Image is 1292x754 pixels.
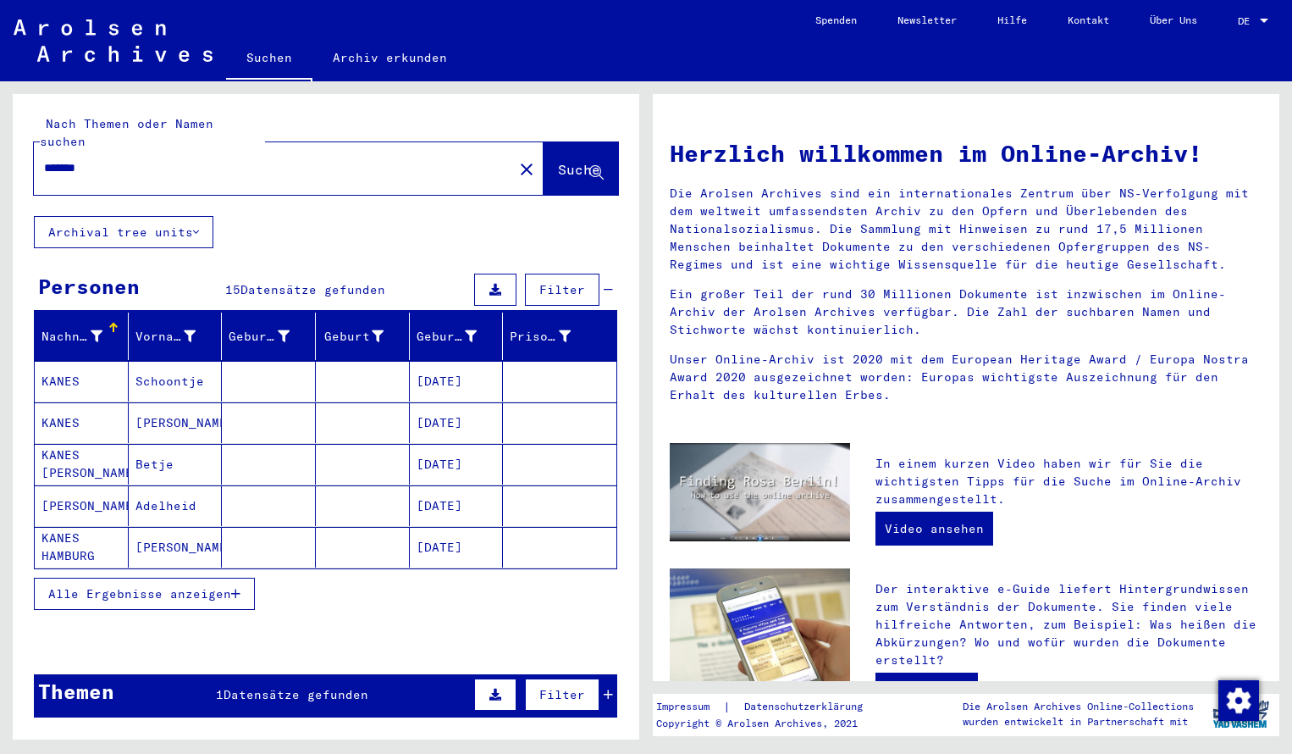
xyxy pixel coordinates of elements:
[35,361,129,402] mat-cell: KANES
[129,361,223,402] mat-cell: Schoontje
[129,485,223,526] mat-cell: Adelheid
[34,216,213,248] button: Archival tree units
[731,698,883,716] a: Datenschutzerklärung
[875,580,1262,669] p: Der interaktive e-Guide liefert Hintergrundwissen zum Verständnis der Dokumente. Sie finden viele...
[35,313,129,360] mat-header-cell: Nachname
[135,323,222,350] div: Vorname
[312,37,467,78] a: Archiv erkunden
[410,361,504,402] mat-cell: [DATE]
[224,687,368,702] span: Datensätze gefunden
[225,282,240,297] span: 15
[38,676,114,707] div: Themen
[129,313,223,360] mat-header-cell: Vorname
[410,527,504,568] mat-cell: [DATE]
[670,443,850,541] img: video.jpg
[417,323,503,350] div: Geburtsdatum
[410,313,504,360] mat-header-cell: Geburtsdatum
[875,455,1262,508] p: In einem kurzen Video haben wir für Sie die wichtigsten Tipps für die Suche im Online-Archiv zusa...
[229,328,290,346] div: Geburtsname
[129,402,223,443] mat-cell: [PERSON_NAME]
[129,444,223,485] mat-cell: Betje
[670,351,1262,404] p: Unser Online-Archiv ist 2020 mit dem European Heritage Award / Europa Nostra Award 2020 ausgezeic...
[525,274,599,306] button: Filter
[1218,680,1259,721] img: Zustimmung ändern
[35,527,129,568] mat-cell: KANES HAMBURG
[34,578,255,610] button: Alle Ergebnisse anzeigen
[670,568,850,690] img: eguide.jpg
[875,673,978,707] a: Zum e-Guide
[410,444,504,485] mat-cell: [DATE]
[510,328,571,346] div: Prisoner #
[670,286,1262,339] p: Ein großer Teil der rund 30 Millionen Dokumente ist inzwischen im Online-Archiv der Arolsen Archi...
[670,185,1262,274] p: Die Arolsen Archives sind ein internationales Zentrum über NS-Verfolgung mit dem weltweit umfasse...
[323,323,409,350] div: Geburt‏
[525,679,599,711] button: Filter
[670,136,1262,171] h1: Herzlich willkommen im Online-Archiv!
[1209,693,1273,735] img: yv_logo.png
[539,282,585,297] span: Filter
[41,323,128,350] div: Nachname
[963,714,1194,729] p: wurden entwickelt in Partnerschaft mit
[656,698,883,716] div: |
[216,687,224,702] span: 1
[40,116,213,149] mat-label: Nach Themen oder Namen suchen
[323,328,384,346] div: Geburt‏
[41,328,102,346] div: Nachname
[222,313,316,360] mat-header-cell: Geburtsname
[544,142,618,195] button: Suche
[539,687,585,702] span: Filter
[35,444,129,485] mat-cell: KANES [PERSON_NAME]
[656,716,883,731] p: Copyright © Arolsen Archives, 2021
[226,37,312,81] a: Suchen
[35,402,129,443] mat-cell: KANES
[510,323,596,350] div: Prisoner #
[35,485,129,526] mat-cell: [PERSON_NAME]
[410,402,504,443] mat-cell: [DATE]
[240,282,385,297] span: Datensätze gefunden
[48,586,231,602] span: Alle Ergebnisse anzeigen
[558,161,600,178] span: Suche
[316,313,410,360] mat-header-cell: Geburt‏
[503,313,616,360] mat-header-cell: Prisoner #
[410,485,504,526] mat-cell: [DATE]
[510,152,544,186] button: Clear
[1217,679,1258,720] div: Zustimmung ändern
[129,527,223,568] mat-cell: [PERSON_NAME]
[656,698,723,716] a: Impressum
[14,19,213,62] img: Arolsen_neg.svg
[516,159,537,180] mat-icon: close
[229,323,315,350] div: Geburtsname
[417,328,478,346] div: Geburtsdatum
[875,512,993,546] a: Video ansehen
[135,328,196,346] div: Vorname
[38,271,140,302] div: Personen
[963,699,1194,714] p: Die Arolsen Archives Online-Collections
[1238,15,1256,27] span: DE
